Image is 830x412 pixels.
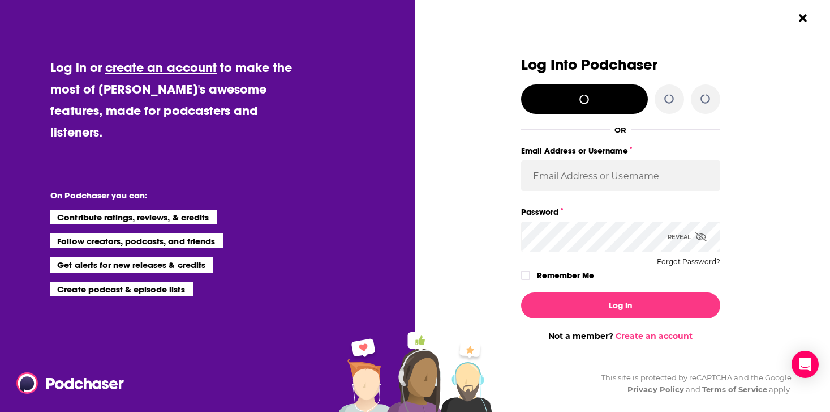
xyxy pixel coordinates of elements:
div: Reveal [668,222,707,252]
label: Remember Me [537,268,594,283]
a: Terms of Service [702,385,767,394]
label: Password [521,205,720,219]
div: Not a member? [521,331,720,341]
a: create an account [105,60,217,75]
li: Follow creators, podcasts, and friends [50,233,223,248]
li: On Podchaser you can: [50,190,277,201]
div: OR [614,125,626,134]
h3: Log Into Podchaser [521,57,720,73]
div: Open Intercom Messenger [792,351,819,378]
li: Create podcast & episode lists [50,282,192,296]
div: This site is protected by reCAPTCHA and the Google and apply. [592,372,792,396]
button: Close Button [792,7,814,29]
input: Email Address or Username [521,160,720,191]
li: Get alerts for new releases & credits [50,257,213,272]
label: Email Address or Username [521,143,720,158]
li: Contribute ratings, reviews, & credits [50,210,217,224]
a: Podchaser - Follow, Share and Rate Podcasts [16,372,116,394]
button: Log In [521,292,720,318]
a: Privacy Policy [627,385,684,394]
a: Create an account [616,331,693,341]
img: Podchaser - Follow, Share and Rate Podcasts [16,372,125,394]
button: Forgot Password? [657,258,720,266]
